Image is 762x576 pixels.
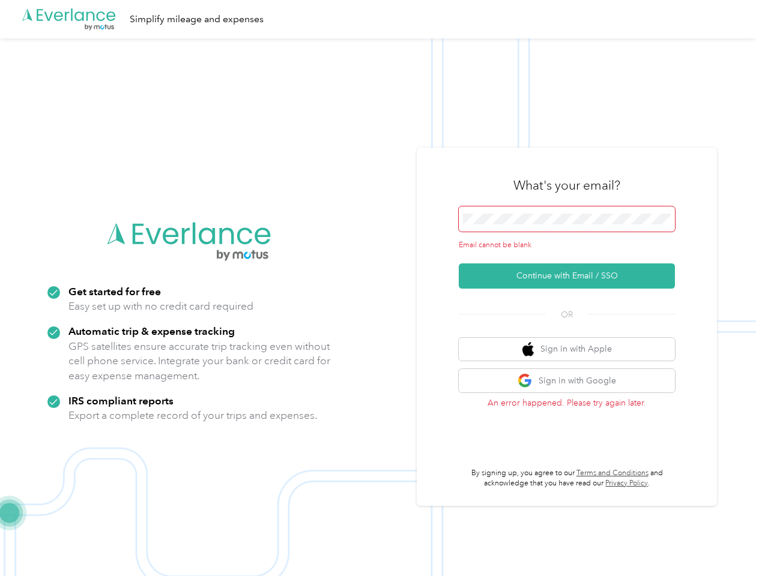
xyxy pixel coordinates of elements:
[68,339,331,383] p: GPS satellites ensure accurate trip tracking even without cell phone service. Integrate your bank...
[459,468,675,489] p: By signing up, you agree to our and acknowledge that you have read our .
[459,240,675,251] div: Email cannot be blank
[459,397,675,409] p: An error happened. Please try again later.
[546,308,588,321] span: OR
[459,263,675,289] button: Continue with Email / SSO
[522,342,534,357] img: apple logo
[513,177,620,194] h3: What's your email?
[68,325,235,337] strong: Automatic trip & expense tracking
[68,285,161,298] strong: Get started for free
[68,408,317,423] p: Export a complete record of your trips and expenses.
[130,12,264,27] div: Simplify mileage and expenses
[459,338,675,361] button: apple logoSign in with Apple
[459,369,675,392] button: google logoSign in with Google
[518,373,533,388] img: google logo
[68,299,253,314] p: Easy set up with no credit card required
[605,479,648,488] a: Privacy Policy
[576,469,649,478] a: Terms and Conditions
[68,394,174,407] strong: IRS compliant reports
